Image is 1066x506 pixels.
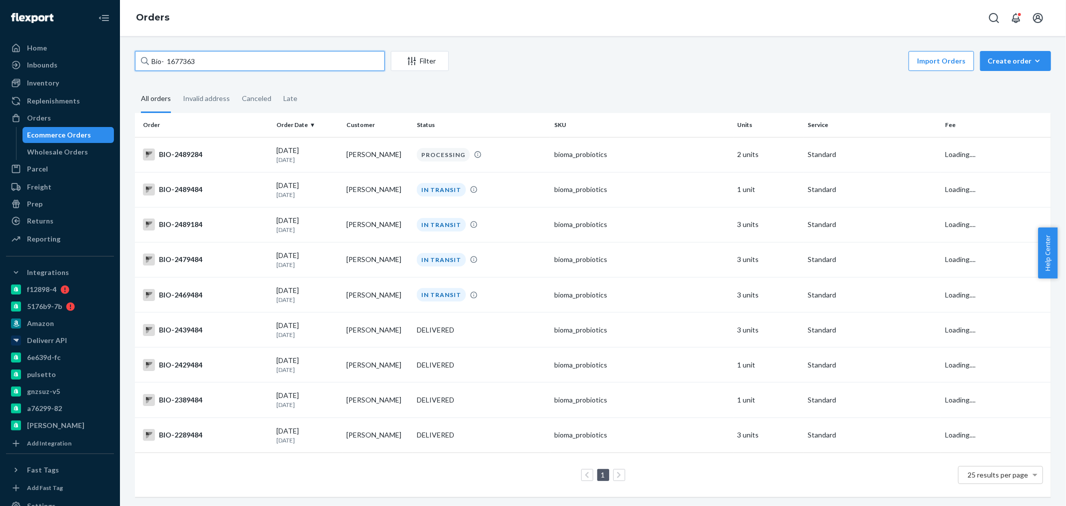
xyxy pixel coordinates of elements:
[6,437,114,449] a: Add Integration
[128,3,177,32] ol: breadcrumbs
[276,400,339,409] p: [DATE]
[6,332,114,348] a: Deliverr API
[27,43,47,53] div: Home
[143,218,268,230] div: BIO-2489184
[554,395,730,405] div: bioma_probiotics
[6,400,114,416] a: a76299-82
[599,470,607,479] a: Page 1 is your current page
[276,426,339,444] div: [DATE]
[136,12,169,23] a: Orders
[276,285,339,304] div: [DATE]
[6,179,114,195] a: Freight
[276,390,339,409] div: [DATE]
[342,382,413,417] td: [PERSON_NAME]
[276,215,339,234] div: [DATE]
[941,113,1051,137] th: Fee
[276,225,339,234] p: [DATE]
[27,113,51,123] div: Orders
[941,312,1051,347] td: Loading....
[27,130,91,140] div: Ecommerce Orders
[6,383,114,399] a: gnzsuz-v5
[734,382,804,417] td: 1 unit
[276,330,339,339] p: [DATE]
[941,347,1051,382] td: Loading....
[1028,8,1048,28] button: Open account menu
[6,315,114,331] a: Amazon
[27,78,59,88] div: Inventory
[554,360,730,370] div: bioma_probiotics
[27,439,71,447] div: Add Integration
[734,242,804,277] td: 3 units
[94,8,114,28] button: Close Navigation
[276,155,339,164] p: [DATE]
[417,183,466,196] div: IN TRANSIT
[276,145,339,164] div: [DATE]
[276,295,339,304] p: [DATE]
[941,207,1051,242] td: Loading....
[6,231,114,247] a: Reporting
[734,417,804,452] td: 3 units
[27,483,63,492] div: Add Fast Tag
[734,312,804,347] td: 3 units
[27,386,60,396] div: gnzsuz-v5
[342,312,413,347] td: [PERSON_NAME]
[941,417,1051,452] td: Loading....
[346,120,409,129] div: Customer
[988,56,1044,66] div: Create order
[27,335,67,345] div: Deliverr API
[417,395,454,405] div: DELIVERED
[276,365,339,374] p: [DATE]
[27,234,60,244] div: Reporting
[941,137,1051,172] td: Loading....
[342,417,413,452] td: [PERSON_NAME]
[6,462,114,478] button: Fast Tags
[135,51,385,71] input: Search orders
[550,113,734,137] th: SKU
[276,180,339,199] div: [DATE]
[6,75,114,91] a: Inventory
[1006,8,1026,28] button: Open notifications
[417,288,466,301] div: IN TRANSIT
[143,253,268,265] div: BIO-2479484
[342,207,413,242] td: [PERSON_NAME]
[391,56,448,66] div: Filter
[941,172,1051,207] td: Loading....
[734,137,804,172] td: 2 units
[391,51,449,71] button: Filter
[276,260,339,269] p: [DATE]
[6,57,114,73] a: Inbounds
[554,184,730,194] div: bioma_probiotics
[804,113,941,137] th: Service
[808,325,937,335] p: Standard
[734,207,804,242] td: 3 units
[22,144,114,160] a: Wholesale Orders
[6,196,114,212] a: Prep
[808,254,937,264] p: Standard
[27,267,69,277] div: Integrations
[6,264,114,280] button: Integrations
[27,301,62,311] div: 5176b9-7b
[941,242,1051,277] td: Loading....
[808,430,937,440] p: Standard
[808,395,937,405] p: Standard
[27,420,84,430] div: [PERSON_NAME]
[6,417,114,433] a: [PERSON_NAME]
[808,360,937,370] p: Standard
[941,382,1051,417] td: Loading....
[22,127,114,143] a: Ecommerce Orders
[554,430,730,440] div: bioma_probiotics
[734,347,804,382] td: 1 unit
[6,298,114,314] a: 5176b9-7b
[143,148,268,160] div: BIO-2489284
[808,184,937,194] p: Standard
[6,40,114,56] a: Home
[27,147,88,157] div: Wholesale Orders
[6,482,114,494] a: Add Fast Tag
[554,325,730,335] div: bioma_probiotics
[554,290,730,300] div: bioma_probiotics
[554,149,730,159] div: bioma_probiotics
[808,219,937,229] p: Standard
[941,277,1051,312] td: Loading....
[20,7,56,16] span: Support
[6,93,114,109] a: Replenishments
